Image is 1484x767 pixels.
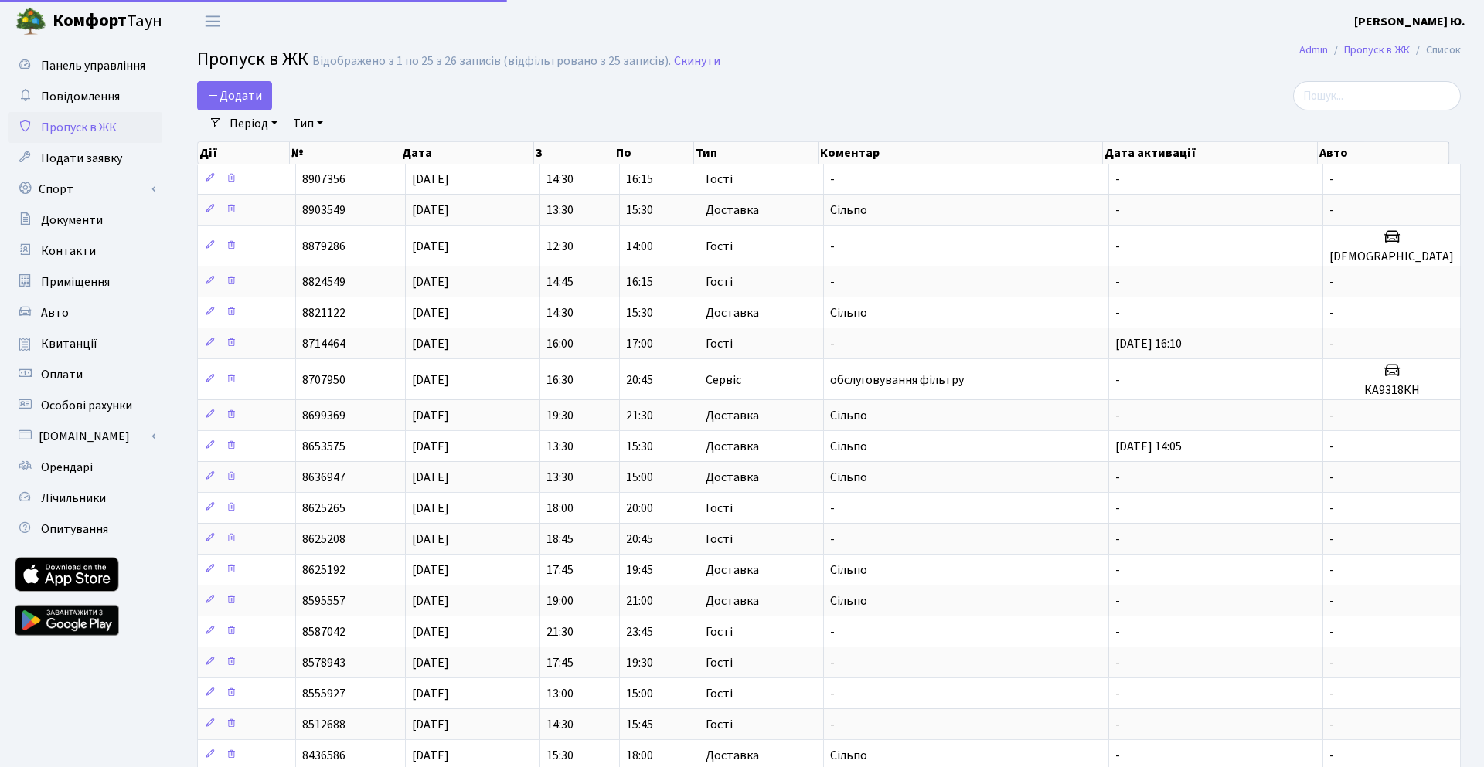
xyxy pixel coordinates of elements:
[1329,202,1334,219] span: -
[706,374,741,386] span: Сервіс
[706,173,733,185] span: Гості
[302,238,345,255] span: 8879286
[8,421,162,452] a: [DOMAIN_NAME]
[626,438,653,455] span: 15:30
[412,171,449,188] span: [DATE]
[706,749,759,762] span: Доставка
[706,240,733,253] span: Гості
[1410,42,1461,59] li: Список
[41,243,96,260] span: Контакти
[207,87,262,104] span: Додати
[546,562,574,579] span: 17:45
[546,747,574,764] span: 15:30
[706,471,759,484] span: Доставка
[1329,335,1334,352] span: -
[546,685,574,702] span: 13:00
[412,716,449,733] span: [DATE]
[626,623,653,640] span: 23:45
[546,202,574,219] span: 13:30
[1354,13,1465,30] b: [PERSON_NAME] Ю.
[302,438,345,455] span: 8653575
[626,407,653,424] span: 21:30
[1329,304,1334,321] span: -
[626,202,653,219] span: 15:30
[1329,438,1334,455] span: -
[302,685,345,702] span: 8555927
[1329,747,1334,764] span: -
[626,747,653,764] span: 18:00
[41,459,93,476] span: Орендарі
[1329,592,1334,609] span: -
[534,142,614,164] th: З
[1115,716,1120,733] span: -
[626,531,653,548] span: 20:45
[41,88,120,105] span: Повідомлення
[8,359,162,390] a: Оплати
[287,110,329,137] a: Тип
[41,490,106,507] span: Лічильники
[8,112,162,143] a: Пропуск в ЖК
[830,304,867,321] span: Сільпо
[302,592,345,609] span: 8595557
[1115,654,1120,671] span: -
[412,592,449,609] span: [DATE]
[1329,685,1334,702] span: -
[412,335,449,352] span: [DATE]
[41,119,117,136] span: Пропуск в ЖК
[830,238,835,255] span: -
[1115,469,1120,486] span: -
[546,273,574,290] span: 14:45
[626,273,653,290] span: 16:15
[1115,747,1120,764] span: -
[830,654,835,671] span: -
[546,469,574,486] span: 13:30
[223,110,284,137] a: Період
[1115,500,1120,517] span: -
[302,531,345,548] span: 8625208
[1103,142,1317,164] th: Дата активації
[8,390,162,421] a: Особові рахунки
[706,718,733,731] span: Гості
[8,328,162,359] a: Квитанції
[8,50,162,81] a: Панель управління
[400,142,535,164] th: Дата
[706,595,759,607] span: Доставка
[197,46,308,73] span: Пропуск в ЖК
[626,716,653,733] span: 15:45
[8,452,162,483] a: Орендарі
[546,592,574,609] span: 19:00
[706,307,759,319] span: Доставка
[1115,304,1120,321] span: -
[302,407,345,424] span: 8699369
[1115,562,1120,579] span: -
[8,297,162,328] a: Авто
[546,372,574,389] span: 16:30
[41,212,103,229] span: Документи
[626,469,653,486] span: 15:00
[819,142,1103,164] th: Коментар
[1115,202,1120,219] span: -
[546,654,574,671] span: 17:45
[1329,531,1334,548] span: -
[1115,407,1120,424] span: -
[546,407,574,424] span: 19:30
[706,440,759,453] span: Доставка
[302,372,345,389] span: 8707950
[626,304,653,321] span: 15:30
[1299,42,1328,58] a: Admin
[1115,531,1120,548] span: -
[1329,249,1454,264] h5: [DEMOGRAPHIC_DATA]
[614,142,694,164] th: По
[41,304,69,321] span: Авто
[41,366,83,383] span: Оплати
[546,531,574,548] span: 18:45
[193,8,232,34] button: Переключити навігацію
[626,171,653,188] span: 16:15
[830,372,964,389] span: обслуговування фільтру
[412,500,449,517] span: [DATE]
[1344,42,1410,58] a: Пропуск в ЖК
[302,335,345,352] span: 8714464
[1329,716,1334,733] span: -
[830,469,867,486] span: Сільпо
[546,238,574,255] span: 12:30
